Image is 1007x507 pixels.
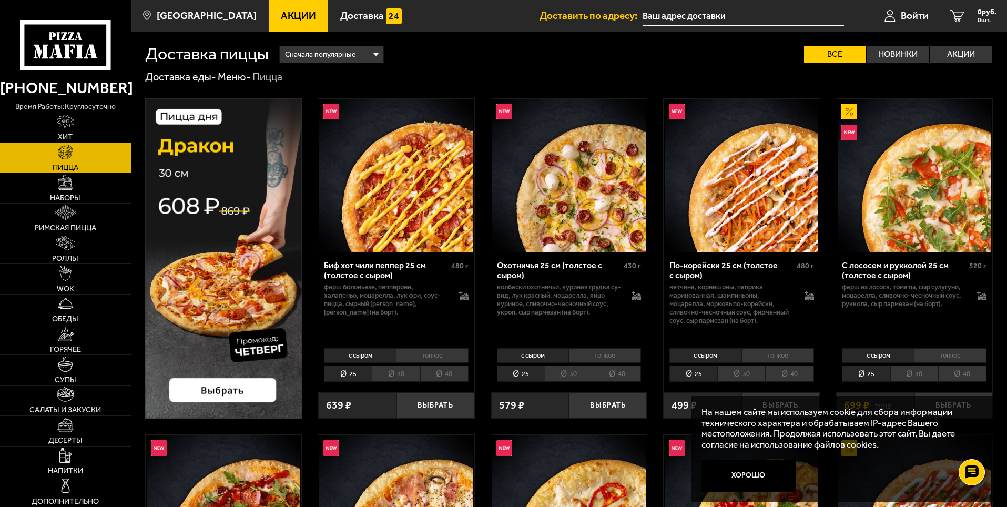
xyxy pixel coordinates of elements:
[324,348,396,363] li: с сыром
[497,260,622,280] div: Охотничья 25 см (толстое с сыром)
[323,104,339,119] img: Новинка
[497,348,569,363] li: с сыром
[145,70,216,83] a: Доставка еды-
[499,400,524,411] span: 579 ₽
[978,17,996,23] span: 0 шт.
[52,255,78,262] span: Роллы
[319,99,473,252] img: Биф хот чили пеппер 25 см (толстое с сыром)
[151,440,167,456] img: Новинка
[53,164,78,171] span: Пицца
[386,8,402,24] img: 15daf4d41897b9f0e9f617042186c801.svg
[669,283,794,325] p: ветчина, корнишоны, паприка маринованная, шампиньоны, моцарелла, морковь по-корейски, сливочно-че...
[969,261,986,270] span: 520 г
[842,260,967,280] div: С лососем и рукколой 25 см (толстое с сыром)
[451,261,469,270] span: 480 г
[841,104,857,119] img: Акционный
[324,366,372,382] li: 25
[396,392,474,418] button: Выбрать
[58,133,73,140] span: Хит
[842,283,967,308] p: фарш из лосося, томаты, сыр сулугуни, моцарелла, сливочно-чесночный соус, руккола, сыр пармезан (...
[842,366,890,382] li: 25
[867,46,929,63] label: Новинки
[914,348,986,363] li: тонкое
[938,366,986,382] li: 40
[914,392,992,418] button: Выбрать
[491,99,647,252] a: НовинкаОхотничья 25 см (толстое с сыром)
[540,11,643,21] span: Доставить по адресу:
[901,11,929,21] span: Войти
[145,46,269,63] h1: Доставка пиццы
[545,366,593,382] li: 30
[701,407,977,450] p: На нашем сайте мы используем cookie для сбора информации технического характера и обрабатываем IP...
[669,104,685,119] img: Новинка
[326,400,351,411] span: 639 ₽
[569,392,647,418] button: Выбрать
[32,498,99,505] span: Дополнительно
[669,440,685,456] img: Новинка
[797,261,814,270] span: 480 г
[492,99,646,252] img: Охотничья 25 см (толстое с сыром)
[624,261,641,270] span: 430 г
[218,70,251,83] a: Меню-
[55,376,76,383] span: Супы
[420,366,469,382] li: 40
[568,348,641,363] li: тонкое
[324,260,449,280] div: Биф хот чили пеппер 25 см (толстое с сыром)
[285,45,355,65] span: Сначала популярные
[48,437,83,444] span: Десерты
[340,11,384,21] span: Доставка
[48,467,83,474] span: Напитки
[842,348,914,363] li: с сыром
[741,392,819,418] button: Выбрать
[978,8,996,16] span: 0 руб.
[838,99,991,252] img: С лососем и рукколой 25 см (толстое с сыром)
[930,46,992,63] label: Акции
[664,99,820,252] a: НовинкаПо-корейски 25 см (толстое с сыром)
[497,366,545,382] li: 25
[496,440,512,456] img: Новинка
[765,366,813,382] li: 40
[741,348,814,363] li: тонкое
[52,315,78,322] span: Обеды
[324,283,449,317] p: фарш болоньезе, пепперони, халапеньо, моцарелла, лук фри, соус-пицца, сырный [PERSON_NAME], [PERS...
[252,70,282,84] div: Пицца
[841,125,857,140] img: Новинка
[497,283,622,317] p: колбаски охотничьи, куриная грудка су-вид, лук красный, моцарелла, яйцо куриное, сливочно-чесночн...
[890,366,938,382] li: 30
[836,99,992,252] a: АкционныйНовинкаС лососем и рукколой 25 см (толстое с сыром)
[157,11,257,21] span: [GEOGRAPHIC_DATA]
[281,11,316,21] span: Акции
[372,366,420,382] li: 30
[50,346,81,353] span: Горячее
[643,6,844,26] input: Ваш адрес доставки
[396,348,469,363] li: тонкое
[50,194,80,201] span: Наборы
[29,406,101,413] span: Салаты и закуски
[717,366,765,382] li: 30
[669,348,741,363] li: с сыром
[57,285,74,292] span: WOK
[672,400,697,411] span: 499 ₽
[496,104,512,119] img: Новинка
[669,260,794,280] div: По-корейски 25 см (толстое с сыром)
[804,46,866,63] label: Все
[669,366,717,382] li: 25
[323,440,339,456] img: Новинка
[665,99,818,252] img: По-корейски 25 см (толстое с сыром)
[593,366,641,382] li: 40
[701,460,796,492] button: Хорошо
[318,99,474,252] a: НовинкаБиф хот чили пеппер 25 см (толстое с сыром)
[35,224,96,231] span: Римская пицца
